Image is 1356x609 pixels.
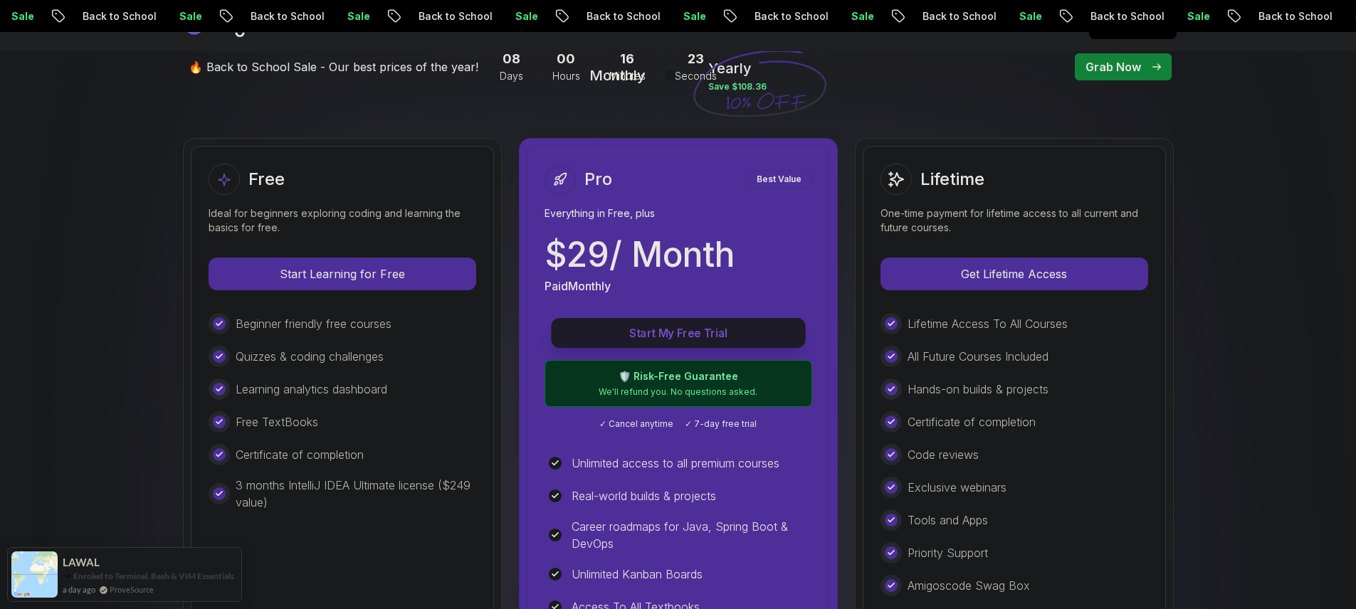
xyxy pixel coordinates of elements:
[236,446,364,463] p: Certificate of completion
[1302,9,1347,23] p: Sale
[966,9,1011,23] p: Sale
[688,49,704,69] span: 23 Seconds
[209,258,475,290] p: Start Learning for Free
[869,9,966,23] p: Back to School
[557,49,575,69] span: 0 Hours
[11,551,58,598] img: provesource social proof notification image
[365,9,462,23] p: Back to School
[1086,58,1141,75] p: Grab Now
[545,277,611,295] p: Paid Monthly
[1037,9,1134,23] p: Back to School
[209,258,476,290] button: Start Learning for Free
[63,556,100,568] span: LAWAL
[462,9,508,23] p: Sale
[908,413,1036,430] p: Certificate of completion
[881,267,1148,281] a: Get Lifetime Access
[908,348,1048,365] p: All Future Courses Included
[236,381,387,398] p: Learning analytics dashboard
[248,168,285,191] h2: Free
[572,518,812,552] p: Career roadmaps for Java, Spring Boot & DevOps
[294,9,340,23] p: Sale
[63,583,95,595] span: a day ago
[599,418,673,430] span: ✓ Cancel anytime
[630,9,676,23] p: Sale
[73,571,234,581] a: Enroled to Terminal, Bash & VIM Essentials
[29,9,126,23] p: Back to School
[554,369,803,383] p: 🛡️ Risk-Free Guarantee
[209,267,476,281] a: Start Learning for Free
[675,69,717,83] span: Seconds
[609,69,646,83] span: Minutes
[209,206,476,235] p: Ideal for beginners exploring coding and learning the basics for free.
[236,315,391,332] p: Beginner friendly free courses
[236,413,318,430] p: Free TextBooks
[110,583,154,595] a: ProveSource
[554,386,803,398] p: We'll refund you. No questions asked.
[920,168,984,191] h2: Lifetime
[584,168,612,191] h2: Pro
[620,49,634,69] span: 16 Minutes
[908,446,979,463] p: Code reviews
[572,487,716,504] p: Real-world builds & projects
[908,512,988,529] p: Tools and Apps
[798,9,843,23] p: Sale
[1134,9,1179,23] p: Sale
[503,49,520,69] span: 8 Days
[545,206,812,221] p: Everything in Free, plus
[881,206,1148,235] p: One-time payment for lifetime access to all current and future courses.
[236,477,476,511] p: 3 months IntelliJ IDEA Ultimate license ($249 value)
[500,69,523,83] span: Days
[908,479,1007,496] p: Exclusive webinars
[551,318,805,348] button: Start My Free Trial
[1205,9,1302,23] p: Back to School
[189,58,478,75] p: 🔥 Back to School Sale - Our best prices of the year!
[533,9,630,23] p: Back to School
[567,325,789,341] p: Start My Free Trial
[685,418,757,430] span: ✓ 7-day free trial
[545,238,735,272] p: $ 29 / Month
[552,69,580,83] span: Hours
[572,566,703,583] p: Unlimited Kanban Boards
[63,570,72,581] span: ->
[908,315,1068,332] p: Lifetime Access To All Courses
[126,9,172,23] p: Sale
[908,577,1030,594] p: Amigoscode Swag Box
[572,455,779,472] p: Unlimited access to all premium courses
[701,9,798,23] p: Back to School
[236,348,384,365] p: Quizzes & coding challenges
[881,258,1148,290] button: Get Lifetime Access
[908,381,1048,398] p: Hands-on builds & projects
[908,544,988,561] p: Priority Support
[881,258,1147,290] p: Get Lifetime Access
[748,172,810,186] p: Best Value
[197,9,294,23] p: Back to School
